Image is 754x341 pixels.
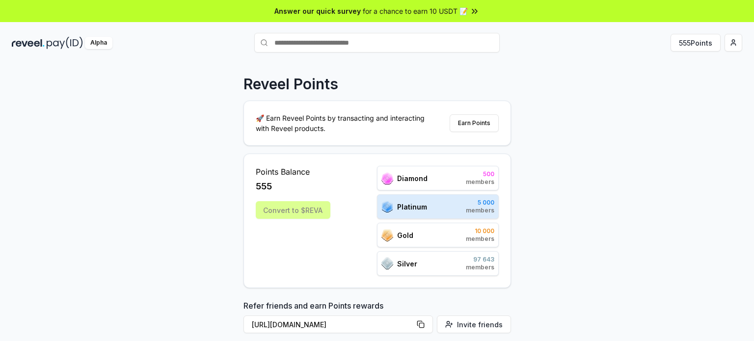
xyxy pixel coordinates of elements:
p: 🚀 Earn Reveel Points by transacting and interacting with Reveel products. [256,113,432,133]
img: ranks_icon [381,172,393,184]
span: Answer our quick survey [274,6,361,16]
div: Alpha [85,37,112,49]
button: Invite friends [437,315,511,333]
img: ranks_icon [381,257,393,270]
span: Points Balance [256,166,330,178]
span: Invite friends [457,319,503,330]
div: Refer friends and earn Points rewards [243,300,511,337]
img: reveel_dark [12,37,45,49]
span: Diamond [397,173,428,184]
span: Gold [397,230,413,240]
button: [URL][DOMAIN_NAME] [243,315,433,333]
span: Silver [397,259,417,269]
span: Platinum [397,202,427,212]
span: for a chance to earn 10 USDT 📝 [363,6,468,16]
span: 500 [466,170,494,178]
span: 5 000 [466,199,494,207]
img: ranks_icon [381,229,393,241]
span: members [466,263,494,271]
span: members [466,178,494,186]
span: 10 000 [466,227,494,235]
span: members [466,207,494,214]
img: pay_id [47,37,83,49]
button: 555Points [671,34,721,52]
p: Reveel Points [243,75,338,93]
span: 97 643 [466,256,494,263]
span: members [466,235,494,243]
button: Earn Points [450,114,499,132]
img: ranks_icon [381,200,393,213]
span: 555 [256,180,272,193]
